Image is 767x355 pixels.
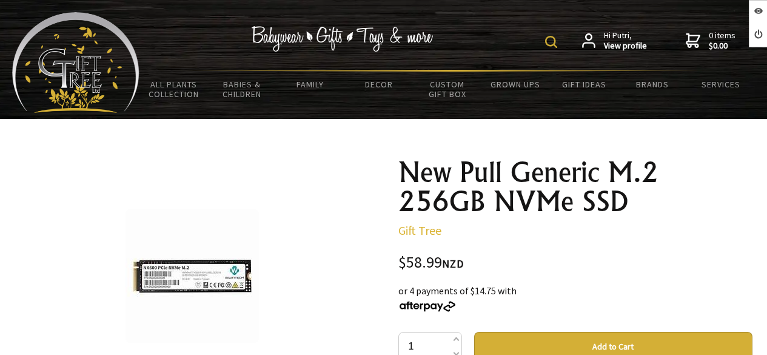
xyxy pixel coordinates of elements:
a: Family [276,72,345,97]
img: product search [545,36,557,48]
a: Babies & Children [208,72,276,107]
a: All Plants Collection [139,72,208,107]
div: $58.99 [398,255,752,271]
a: Grown Ups [481,72,550,97]
img: New Pull Generic M.2 256GB NVMe SSD [126,209,259,343]
span: Hi Putri, [604,30,647,52]
h1: New Pull Generic M.2 256GB NVMe SSD [398,158,752,216]
img: Babywear - Gifts - Toys & more [252,26,434,52]
strong: View profile [604,41,647,52]
img: Babyware - Gifts - Toys and more... [12,12,139,113]
span: 0 items [709,30,735,52]
a: Hi Putri,View profile [582,30,647,52]
strong: $0.00 [709,41,735,52]
a: Brands [618,72,686,97]
a: Custom Gift Box [413,72,481,107]
div: or 4 payments of $14.75 with [398,283,752,313]
span: NZD [442,257,464,271]
a: Gift Ideas [550,72,618,97]
a: Decor [344,72,413,97]
a: Gift Tree [398,223,441,238]
a: 0 items$0.00 [686,30,735,52]
a: Services [686,72,755,97]
img: Afterpay [398,301,457,312]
